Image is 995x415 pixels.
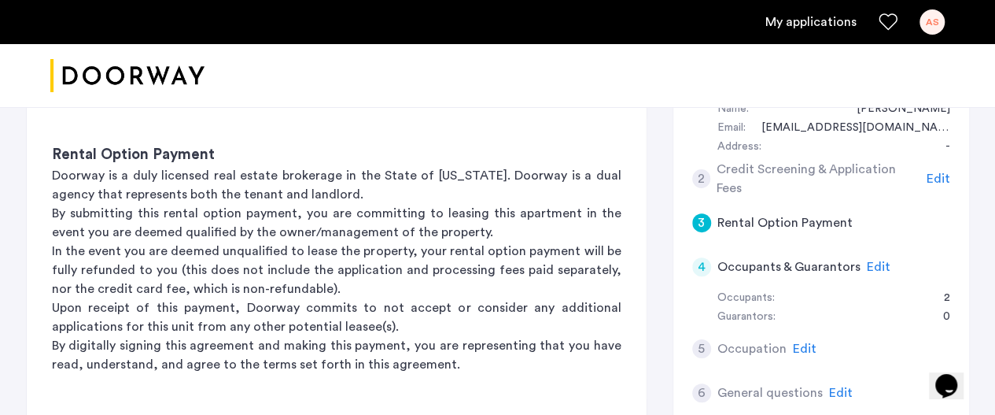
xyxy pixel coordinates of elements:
[717,138,761,157] div: Address:
[867,261,890,273] span: Edit
[929,352,979,399] iframe: chat widget
[717,160,920,198] h5: Credit Screening & Application Fees
[717,289,775,308] div: Occupants:
[841,100,950,119] div: Amy Smith
[829,387,853,399] span: Edit
[717,339,787,358] h5: Occupation
[52,242,621,298] p: In the event you are deemed unqualified to lease the property, your rental option payment will be...
[692,339,711,358] div: 5
[717,119,746,138] div: Email:
[52,298,621,336] p: Upon receipt of this payment, Doorway commits to not accept or consider any additional applicatio...
[50,46,205,106] a: Cazamio logo
[927,308,950,327] div: 0
[928,289,950,308] div: 2
[746,119,950,138] div: amyls0702@gmail.com
[52,204,621,242] p: By submitting this rental option payment, you are committing to leasing this apartment in the eve...
[717,100,749,119] div: Name:
[765,13,857,31] a: My application
[717,258,860,276] h5: Occupants & Guarantors
[879,13,897,31] a: Favorites
[52,144,621,166] h3: Rental Option Payment
[930,138,950,157] div: -
[717,384,823,402] h5: General questions
[52,336,621,374] p: By digitally signing this agreement and making this payment, you are representing that you have r...
[52,166,621,204] p: Doorway is a duly licensed real estate brokerage in the State of [US_STATE]. Doorway is a dual ag...
[793,343,816,355] span: Edit
[50,46,205,106] img: logo
[692,258,711,276] div: 4
[692,384,711,402] div: 6
[927,172,950,185] span: Edit
[919,9,945,35] div: AS
[692,213,711,232] div: 3
[717,213,853,232] h5: Rental Option Payment
[692,169,711,188] div: 2
[717,308,776,327] div: Guarantors:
